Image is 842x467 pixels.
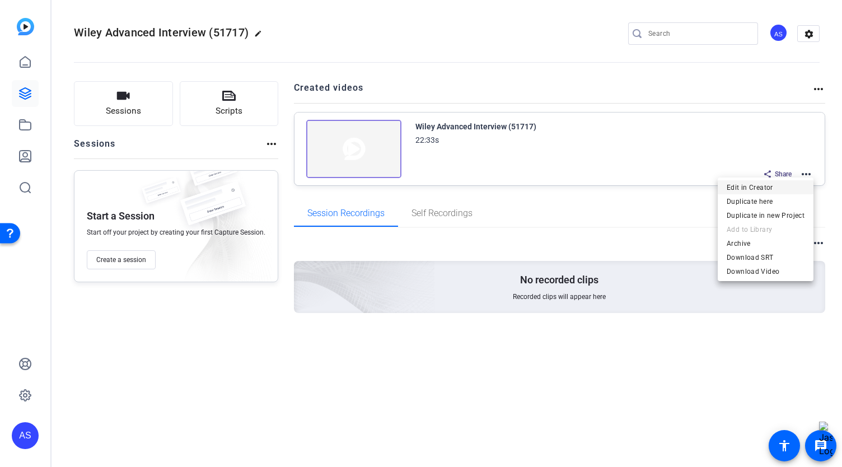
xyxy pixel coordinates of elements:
span: Download SRT [727,250,804,264]
span: Duplicate in new Project [727,208,804,222]
span: Archive [727,236,804,250]
span: Edit in Creator [727,180,804,194]
span: Download Video [727,264,804,278]
span: Duplicate here [727,194,804,208]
